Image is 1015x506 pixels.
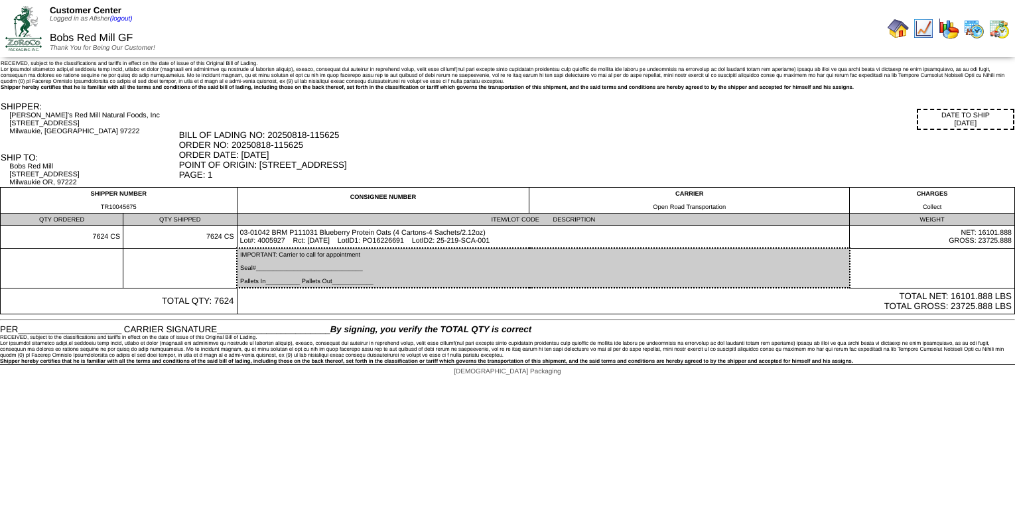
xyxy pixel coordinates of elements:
span: Logged in as Afisher [50,15,133,23]
div: TR10045675 [3,204,234,210]
td: TOTAL NET: 16101.888 LBS TOTAL GROSS: 23725.888 LBS [237,288,1014,314]
img: line_graph.gif [913,18,934,39]
span: Thank You for Being Our Customer! [50,44,155,52]
td: SHIPPER NUMBER [1,188,237,214]
td: IMPORTANT: Carrier to call for appointment Seal#_______________________________ Pallets In_______... [237,248,850,288]
td: ITEM/LOT CODE DESCRIPTION [237,214,850,226]
span: Customer Center [50,5,121,15]
td: 7624 CS [1,226,123,249]
div: Shipper hereby certifies that he is familiar with all the terms and conditions of the said bill o... [1,84,1014,90]
img: home.gif [888,18,909,39]
div: DATE TO SHIP [DATE] [917,109,1014,130]
td: 03-01042 BRM P111031 Blueberry Protein Oats (4 Cartons-4 Sachets/2.12oz) Lot#: 4005927 Rct: [DATE... [237,226,850,249]
img: calendarprod.gif [963,18,984,39]
span: Bobs Red Mill GF [50,32,133,44]
td: QTY SHIPPED [123,214,237,226]
span: By signing, you verify the TOTAL QTY is correct [330,324,531,334]
div: [PERSON_NAME]'s Red Mill Natural Foods, Inc [STREET_ADDRESS] Milwaukie, [GEOGRAPHIC_DATA] 97222 [9,111,177,135]
img: calendarinout.gif [988,18,1010,39]
img: ZoRoCo_Logo(Green%26Foil)%20jpg.webp [5,6,42,50]
td: 7624 CS [123,226,237,249]
div: SHIP TO: [1,153,178,162]
div: SHIPPER: [1,101,178,111]
td: CHARGES [850,188,1015,214]
td: CARRIER [529,188,850,214]
div: Bobs Red Mill [STREET_ADDRESS] Milwaukie OR, 97222 [9,162,177,186]
td: WEIGHT [850,214,1015,226]
td: NET: 16101.888 GROSS: 23725.888 [850,226,1015,249]
div: BILL OF LADING NO: 20250818-115625 ORDER NO: 20250818-115625 ORDER DATE: [DATE] POINT OF ORIGIN: ... [179,130,1014,180]
img: graph.gif [938,18,959,39]
td: TOTAL QTY: 7624 [1,288,237,314]
span: [DEMOGRAPHIC_DATA] Packaging [454,368,561,375]
div: Open Road Transportation [532,204,846,210]
td: QTY ORDERED [1,214,123,226]
td: CONSIGNEE NUMBER [237,188,529,214]
div: Collect [852,204,1012,210]
a: (logout) [110,15,133,23]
